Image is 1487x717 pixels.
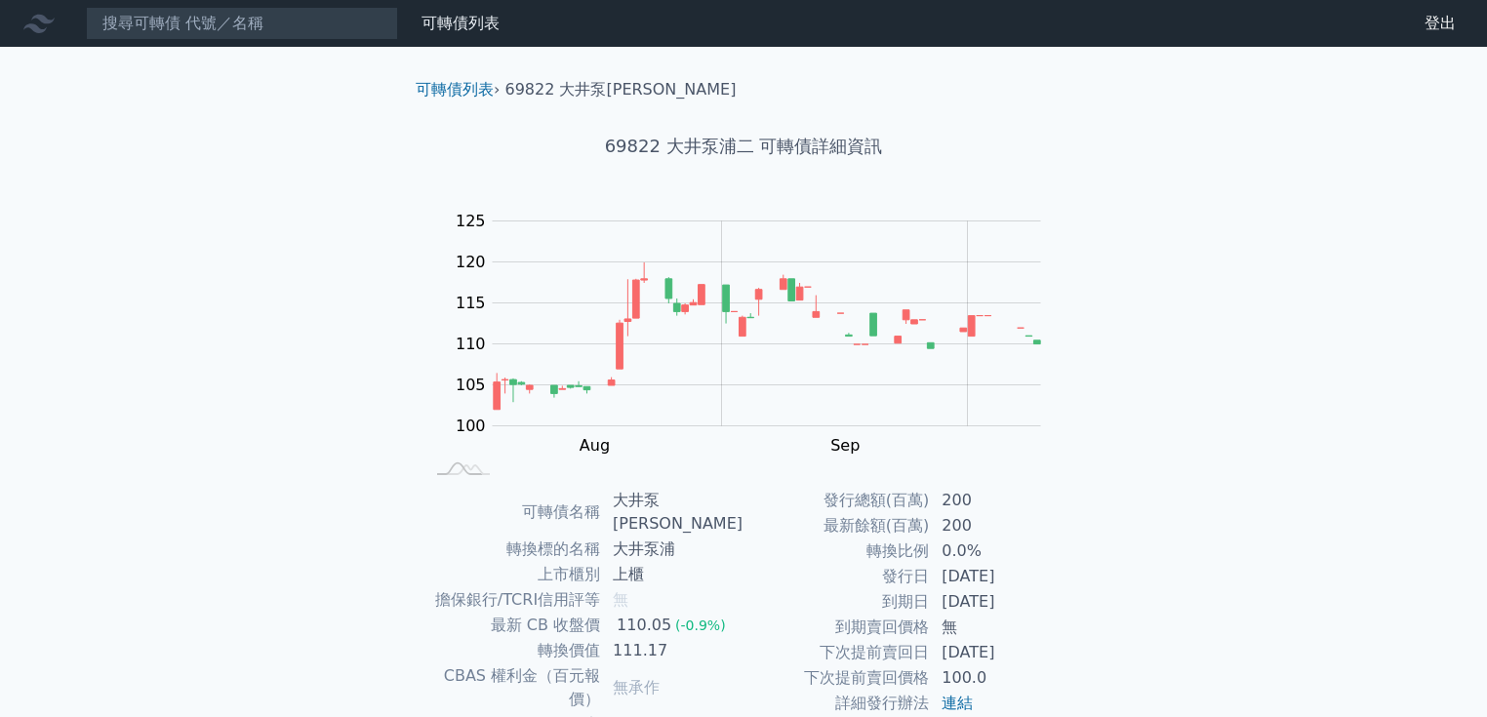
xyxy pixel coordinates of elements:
[930,640,1064,665] td: [DATE]
[456,335,486,353] tspan: 110
[930,488,1064,513] td: 200
[601,537,743,562] td: 大井泵浦
[423,638,601,663] td: 轉換價值
[400,133,1087,160] h1: 69822 大井泵浦二 可轉債詳細資訊
[86,7,398,40] input: 搜尋可轉債 代號／名稱
[930,615,1064,640] td: 無
[830,436,860,455] tspan: Sep
[423,663,601,712] td: CBAS 權利金（百元報價）
[494,262,1040,410] g: Series
[416,78,500,101] li: ›
[456,376,486,394] tspan: 105
[505,78,737,101] li: 69822 大井泵[PERSON_NAME]
[930,665,1064,691] td: 100.0
[456,294,486,312] tspan: 115
[613,590,628,609] span: 無
[456,417,486,435] tspan: 100
[456,212,486,230] tspan: 125
[743,488,930,513] td: 發行總額(百萬)
[743,513,930,538] td: 最新餘額(百萬)
[613,614,675,637] div: 110.05
[601,488,743,537] td: 大井泵[PERSON_NAME]
[423,562,601,587] td: 上市櫃別
[743,589,930,615] td: 到期日
[675,617,726,633] span: (-0.9%)
[580,436,610,455] tspan: Aug
[416,80,494,99] a: 可轉債列表
[423,488,601,537] td: 可轉債名稱
[743,538,930,564] td: 轉換比例
[422,14,500,32] a: 可轉債列表
[743,691,930,716] td: 詳細發行辦法
[423,537,601,562] td: 轉換標的名稱
[446,212,1070,455] g: Chart
[601,562,743,587] td: 上櫃
[423,613,601,638] td: 最新 CB 收盤價
[1409,8,1471,39] a: 登出
[930,564,1064,589] td: [DATE]
[743,665,930,691] td: 下次提前賣回價格
[743,640,930,665] td: 下次提前賣回日
[930,513,1064,538] td: 200
[743,615,930,640] td: 到期賣回價格
[743,564,930,589] td: 發行日
[930,589,1064,615] td: [DATE]
[613,678,660,697] span: 無承作
[930,538,1064,564] td: 0.0%
[456,253,486,271] tspan: 120
[601,638,743,663] td: 111.17
[942,694,973,712] a: 連結
[423,587,601,613] td: 擔保銀行/TCRI信用評等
